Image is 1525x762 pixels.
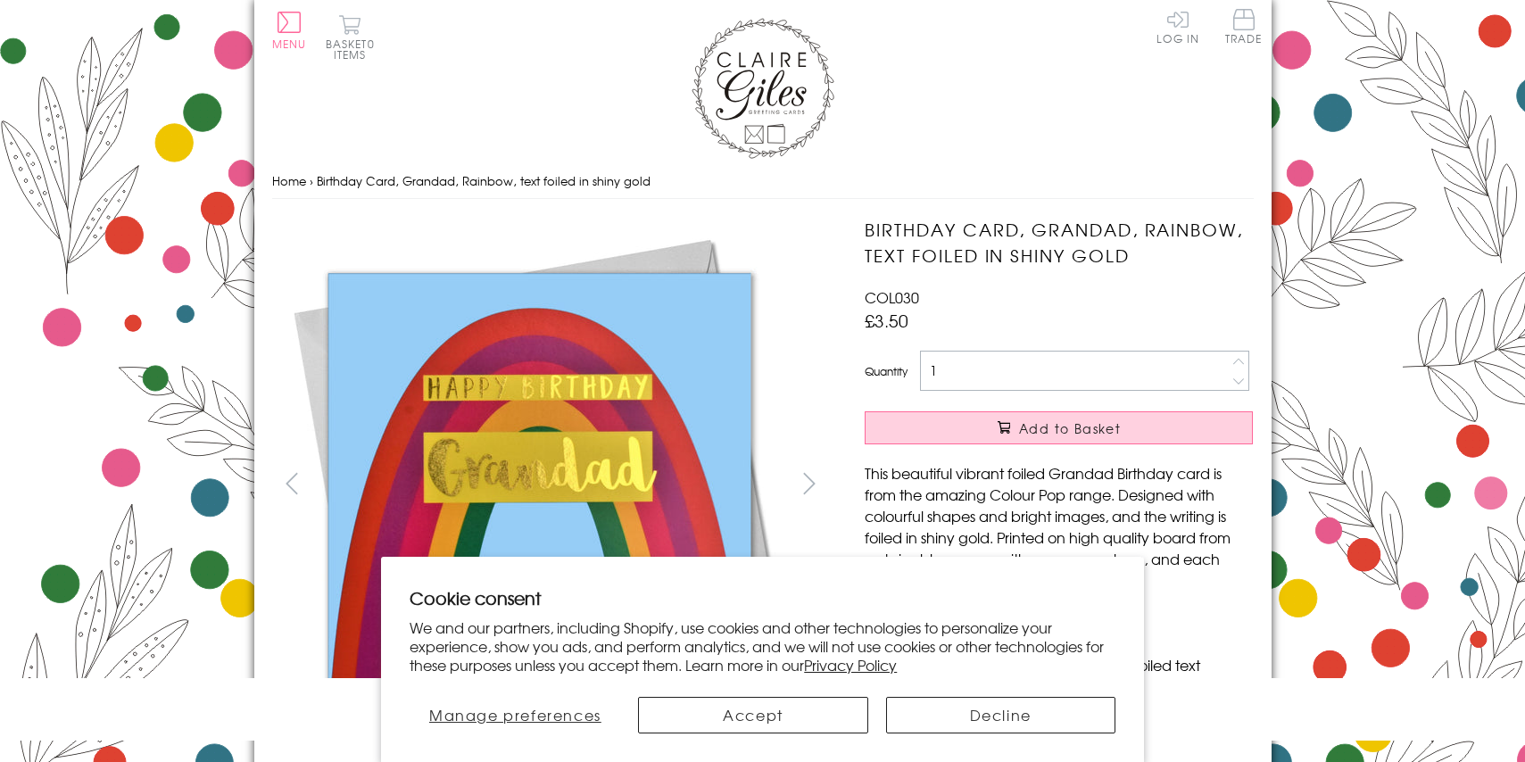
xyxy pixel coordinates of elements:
a: Privacy Policy [804,654,897,675]
img: Birthday Card, Grandad, Rainbow, text foiled in shiny gold [829,217,1364,752]
span: Manage preferences [429,704,601,725]
h2: Cookie consent [410,585,1115,610]
label: Quantity [865,363,908,379]
button: Accept [638,697,867,733]
button: Manage preferences [410,697,620,733]
span: Trade [1225,9,1263,44]
span: 0 items [334,36,375,62]
a: Home [272,172,306,189]
span: Birthday Card, Grandad, Rainbow, text foiled in shiny gold [317,172,651,189]
nav: breadcrumbs [272,163,1254,200]
h1: Birthday Card, Grandad, Rainbow, text foiled in shiny gold [865,217,1253,269]
span: COL030 [865,286,919,308]
button: prev [272,463,312,503]
button: Menu [272,12,307,49]
span: Menu [272,36,307,52]
img: Birthday Card, Grandad, Rainbow, text foiled in shiny gold [271,217,807,752]
a: Trade [1225,9,1263,47]
span: £3.50 [865,308,908,333]
img: Claire Giles Greetings Cards [692,18,834,159]
button: Add to Basket [865,411,1253,444]
span: Add to Basket [1019,419,1121,437]
p: We and our partners, including Shopify, use cookies and other technologies to personalize your ex... [410,618,1115,674]
button: next [789,463,829,503]
a: Log In [1156,9,1199,44]
button: Decline [886,697,1115,733]
p: This beautiful vibrant foiled Grandad Birthday card is from the amazing Colour Pop range. Designe... [865,462,1253,591]
span: › [310,172,313,189]
button: Basket0 items [326,14,375,60]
